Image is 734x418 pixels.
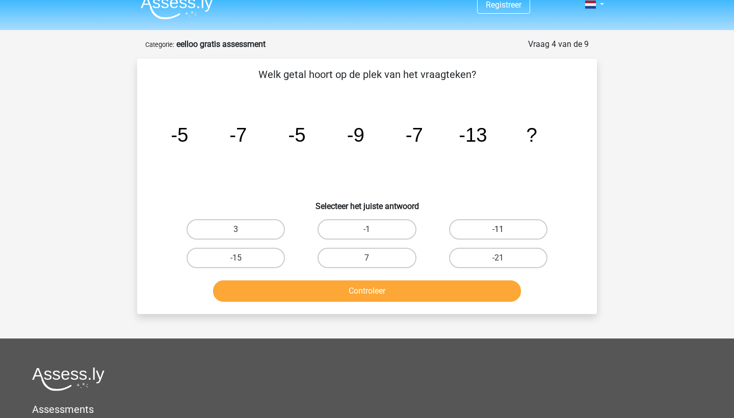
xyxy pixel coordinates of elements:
tspan: -5 [288,124,305,146]
tspan: ? [526,124,537,146]
label: -15 [187,248,285,268]
h5: Assessments [32,403,702,415]
label: -21 [449,248,547,268]
p: Welk getal hoort op de plek van het vraagteken? [153,67,581,82]
label: -11 [449,219,547,240]
tspan: -13 [459,124,487,146]
label: 3 [187,219,285,240]
tspan: -7 [406,124,423,146]
img: Assessly logo [32,367,104,391]
tspan: -7 [229,124,247,146]
label: -1 [318,219,416,240]
strong: eelloo gratis assessment [176,39,266,49]
small: Categorie: [145,41,174,48]
label: 7 [318,248,416,268]
div: Vraag 4 van de 9 [528,38,589,50]
tspan: -9 [347,124,364,146]
tspan: -5 [171,124,188,146]
button: Controleer [213,280,521,302]
h6: Selecteer het juiste antwoord [153,193,581,211]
